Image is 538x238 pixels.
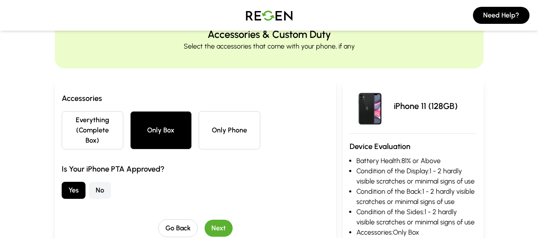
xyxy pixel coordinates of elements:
h3: Is Your iPhone PTA Approved? [62,163,329,175]
li: Battery Health: 81% or Above [356,156,477,166]
p: iPhone 11 (128GB) [394,100,458,112]
li: Condition of the Back: 1 - 2 hardly visible scratches or minimal signs of use [356,186,477,207]
button: Everything (Complete Box) [62,111,123,149]
button: Go Back [158,219,198,237]
button: Only Box [130,111,192,149]
li: Accessories: Only Box [356,227,477,238]
h3: Accessories [62,92,329,104]
button: No [89,182,111,199]
h3: Device Evaluation [350,141,477,152]
img: Logo [239,3,299,27]
h2: Accessories & Custom Duty [208,28,331,41]
li: Condition of the Sides: 1 - 2 hardly visible scratches or minimal signs of use [356,207,477,227]
button: Yes [62,182,85,199]
button: Need Help? [473,7,529,24]
li: Condition of the Display: 1 - 2 hardly visible scratches or minimal signs of use [356,166,477,186]
button: Next [205,220,233,237]
p: Select the accessories that come with your phone, if any [184,41,355,52]
button: Only Phone [199,111,260,149]
img: iPhone 11 [350,86,390,126]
